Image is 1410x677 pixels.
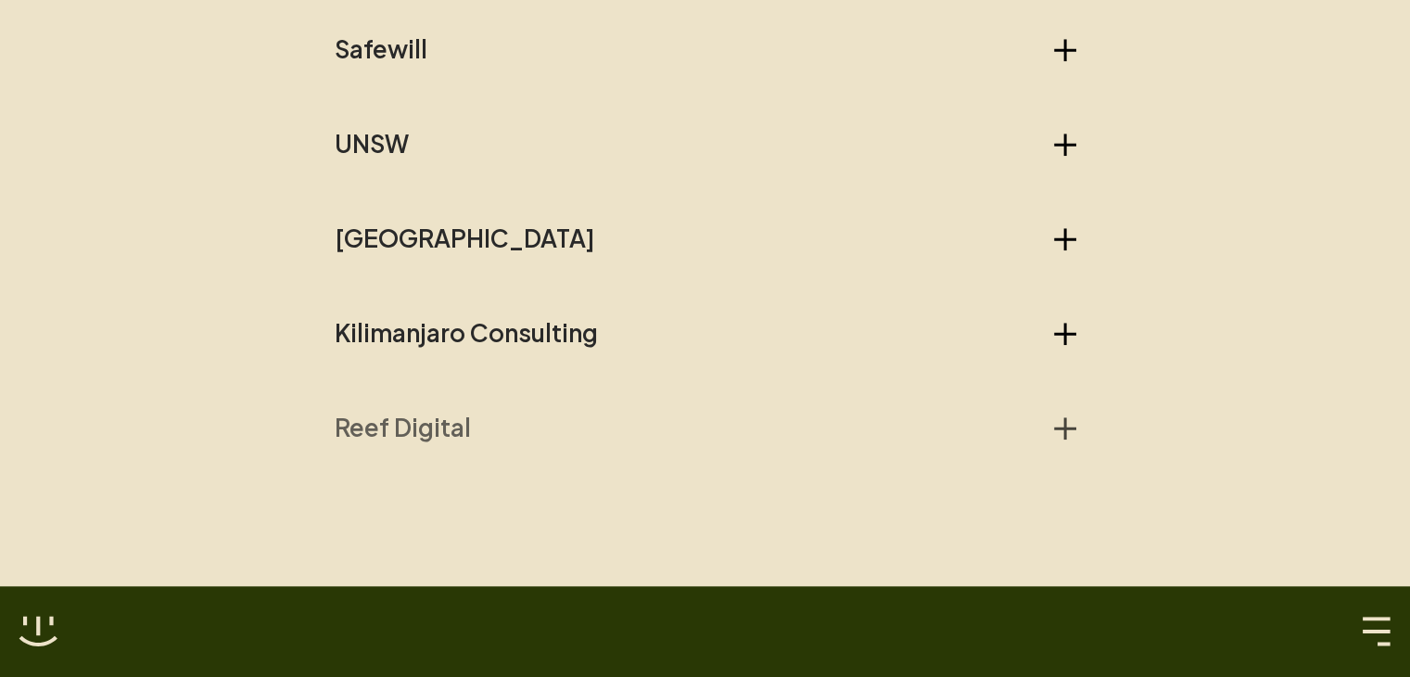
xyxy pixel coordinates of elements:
[335,413,471,442] h2: Reef Digital
[335,34,1076,64] button: Safewill
[335,34,427,64] h2: Safewill
[335,318,1076,348] button: Kilimanjaro Consulting
[335,318,598,348] h2: Kilimanjaro Consulting
[335,224,1076,253] button: [GEOGRAPHIC_DATA]
[335,224,595,253] h2: [GEOGRAPHIC_DATA]
[335,129,409,159] h2: UNSW
[335,413,1076,442] button: Reef Digital
[335,129,1076,159] button: UNSW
